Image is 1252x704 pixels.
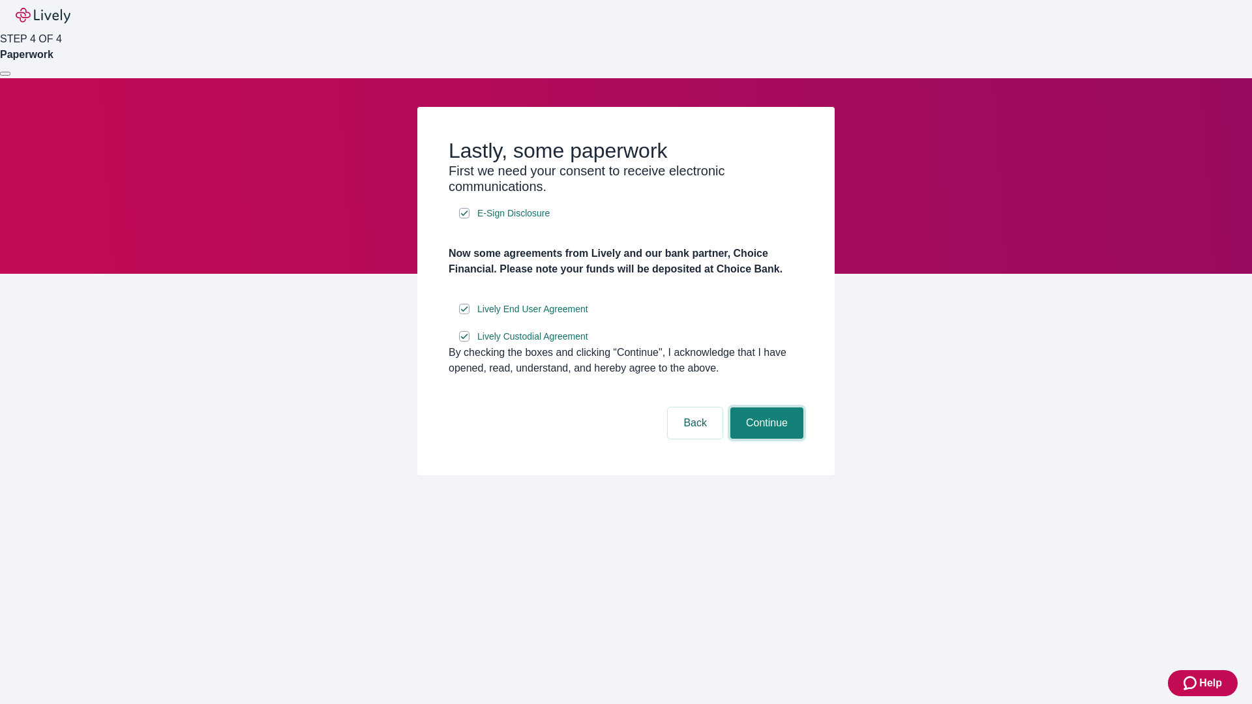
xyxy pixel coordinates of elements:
button: Back [668,407,723,439]
span: Help [1199,675,1222,691]
a: e-sign disclosure document [475,301,591,317]
a: e-sign disclosure document [475,205,552,222]
span: E-Sign Disclosure [477,207,550,220]
button: Zendesk support iconHelp [1168,670,1238,696]
span: Lively End User Agreement [477,302,588,316]
button: Continue [730,407,803,439]
img: Lively [16,8,70,23]
svg: Zendesk support icon [1184,675,1199,691]
h3: First we need your consent to receive electronic communications. [449,163,803,194]
a: e-sign disclosure document [475,329,591,345]
div: By checking the boxes and clicking “Continue", I acknowledge that I have opened, read, understand... [449,345,803,376]
h2: Lastly, some paperwork [449,138,803,163]
h4: Now some agreements from Lively and our bank partner, Choice Financial. Please note your funds wi... [449,246,803,277]
span: Lively Custodial Agreement [477,330,588,344]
